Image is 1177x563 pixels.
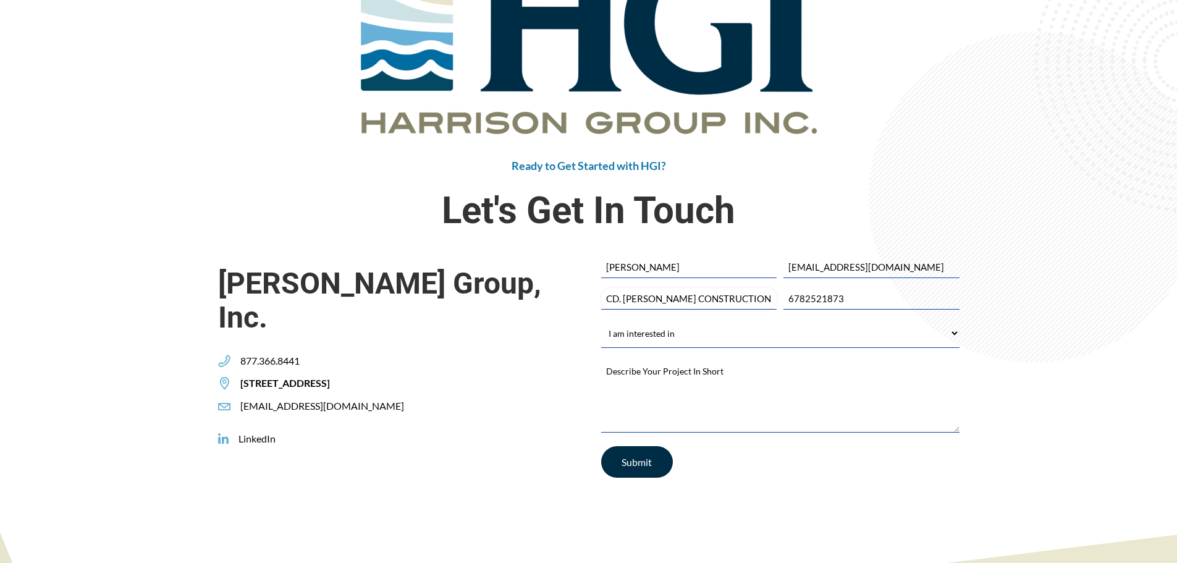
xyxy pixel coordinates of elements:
input: Company (optional) [601,288,777,309]
span: 877.366.8441 [230,355,300,368]
a: [EMAIL_ADDRESS][DOMAIN_NAME] [218,400,404,413]
a: 877.366.8441 [218,355,300,368]
span: [STREET_ADDRESS] [230,377,330,390]
input: Email [783,256,959,277]
span: [EMAIL_ADDRESS][DOMAIN_NAME] [230,400,404,413]
span: Ready to Get Started with HGI? [512,159,666,172]
input: Submit [601,446,673,478]
span: Let's Get In Touch [218,185,960,237]
a: [STREET_ADDRESS] [218,377,330,390]
span: [PERSON_NAME] Group, Inc. [218,266,576,334]
input: Name [601,256,777,277]
input: Phone (optional) [783,288,959,309]
span: LinkedIn [229,433,276,446]
a: LinkedIn [218,433,276,446]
